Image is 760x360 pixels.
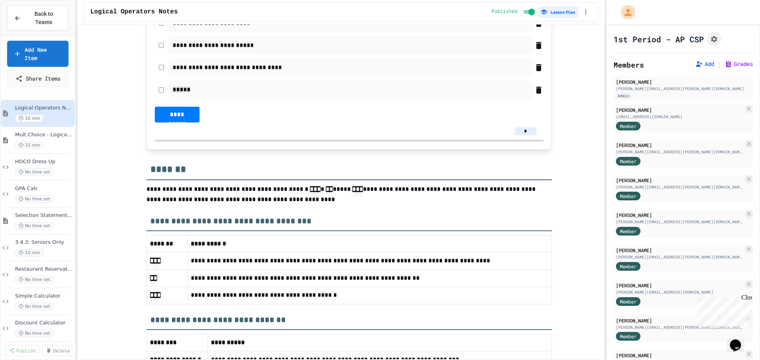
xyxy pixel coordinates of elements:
span: Logical Operators Notes [90,7,178,17]
div: Chat with us now!Close [3,3,55,50]
span: GPA Calc [15,185,73,192]
span: Member [620,158,636,165]
span: Member [620,123,636,130]
iframe: chat widget [694,294,752,328]
span: Restaurant Reservation System [15,266,73,273]
div: [PERSON_NAME] [616,177,743,184]
span: Discount Calculator [15,320,73,326]
span: No time set [15,276,54,283]
div: [PERSON_NAME][EMAIL_ADDRESS][DOMAIN_NAME] [616,289,743,295]
span: Published [492,9,517,15]
button: Add [695,60,714,68]
span: Member [620,192,636,200]
span: Member [620,228,636,235]
div: [PERSON_NAME][EMAIL_ADDRESS][PERSON_NAME][DOMAIN_NAME] [616,254,743,260]
a: Add New Item [7,41,68,67]
span: Member [620,333,636,340]
div: [PERSON_NAME] [616,317,743,324]
div: [PERSON_NAME] [616,78,750,85]
button: Grades [724,60,753,68]
span: No time set [15,168,54,176]
div: [PERSON_NAME][EMAIL_ADDRESS][PERSON_NAME][DOMAIN_NAME] [616,219,743,225]
span: Member [620,298,636,305]
span: 15 min [15,141,44,149]
div: [PERSON_NAME] [616,106,743,113]
div: [PERSON_NAME] [616,141,743,149]
div: [EMAIL_ADDRESS][DOMAIN_NAME] [616,114,743,120]
a: Publish [6,345,39,356]
div: [PERSON_NAME] [616,247,743,254]
span: Simple Calculator [15,293,73,300]
iframe: chat widget [727,328,752,352]
span: 10 min [15,115,44,122]
span: No time set [15,195,54,203]
span: Mult.Choice - Logical Operators [15,132,73,138]
div: [PERSON_NAME] [616,352,743,359]
div: [PERSON_NAME][EMAIL_ADDRESS][PERSON_NAME][DOMAIN_NAME] [616,324,743,330]
div: [PERSON_NAME] [616,282,743,289]
a: Share Items [7,70,68,87]
span: Selection Statements Notes [15,212,73,219]
span: Logical Operators Notes [15,105,73,111]
div: [PERSON_NAME][EMAIL_ADDRESS][PERSON_NAME][DOMAIN_NAME] [616,149,743,155]
span: Back to Teams [26,10,62,26]
div: [PERSON_NAME] [616,211,743,219]
span: 3.4.3: Seniors Only [15,239,73,246]
a: Delete [42,345,73,356]
div: [PERSON_NAME][EMAIL_ADDRESS][PERSON_NAME][DOMAIN_NAME] [616,184,743,190]
span: No time set [15,330,54,337]
button: Assignment Settings [707,32,721,46]
span: HOCO Dress Up [15,158,73,165]
span: No time set [15,303,54,310]
div: My Account [613,3,637,21]
span: Member [620,263,636,270]
div: Content is published and visible to students [492,7,536,17]
div: Admin [616,92,631,99]
button: Lesson Plan [538,6,578,18]
div: [PERSON_NAME][EMAIL_ADDRESS][PERSON_NAME][DOMAIN_NAME] [616,86,750,92]
span: 10 min [15,249,44,256]
span: No time set [15,222,54,230]
button: Back to Teams [7,6,68,31]
span: | [717,59,721,69]
h1: 1st Period - AP CSP [614,34,704,45]
h2: Members [614,59,644,70]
